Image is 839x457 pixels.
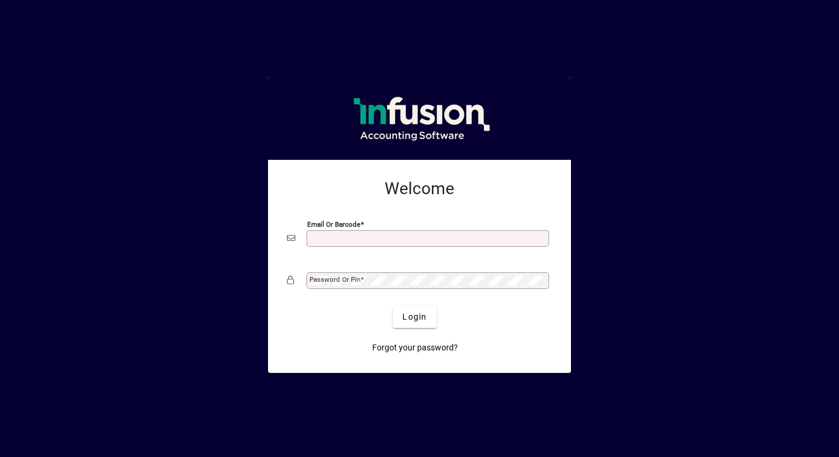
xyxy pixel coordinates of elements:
[309,275,360,284] mat-label: Password or Pin
[307,220,360,228] mat-label: Email or Barcode
[402,311,427,323] span: Login
[372,342,458,354] span: Forgot your password?
[367,337,463,359] a: Forgot your password?
[287,179,552,199] h2: Welcome
[393,307,436,328] button: Login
